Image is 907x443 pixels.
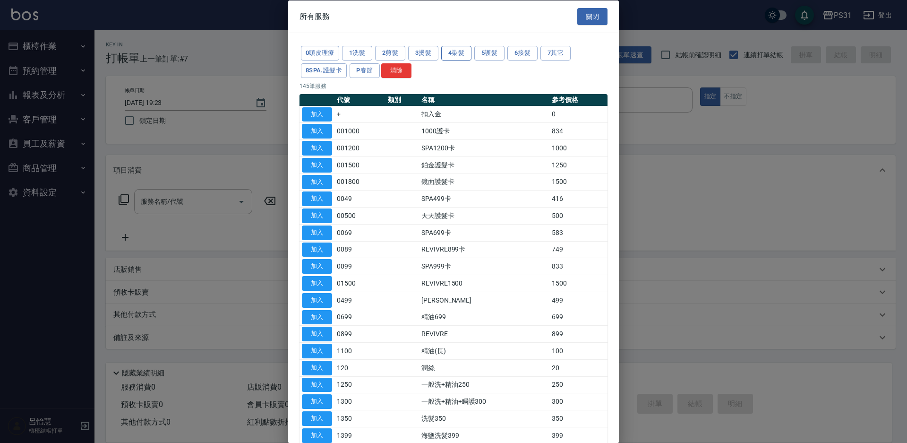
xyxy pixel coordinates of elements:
button: 加入 [302,124,332,139]
button: 加入 [302,191,332,206]
button: 加入 [302,293,332,307]
button: 加入 [302,157,332,172]
td: 20 [549,359,608,376]
button: 加入 [302,174,332,189]
td: REVIVRE [419,325,549,342]
td: 01500 [334,275,385,292]
td: 1250 [549,156,608,174]
td: 0899 [334,325,385,342]
td: REVIVRE899卡 [419,241,549,258]
td: 精油(長) [419,342,549,359]
td: 0699 [334,309,385,326]
td: 精油699 [419,309,549,326]
button: 1洗髮 [342,46,372,61]
td: 1000護卡 [419,122,549,139]
button: 加入 [302,208,332,223]
p: 145 筆服務 [299,81,608,90]
button: 6接髮 [507,46,538,61]
th: 類別 [385,94,419,106]
td: 1100 [334,342,385,359]
button: 清除 [381,63,411,78]
button: 加入 [302,107,332,122]
th: 名稱 [419,94,549,106]
td: SPA999卡 [419,258,549,275]
td: 833 [549,258,608,275]
button: 8SPA.護髮卡 [301,63,347,78]
td: 001800 [334,174,385,191]
td: 1500 [549,275,608,292]
td: 001200 [334,139,385,156]
td: REVIVRE1500 [419,275,549,292]
button: 加入 [302,242,332,257]
td: 1000 [549,139,608,156]
button: 2剪髮 [375,46,405,61]
td: 1350 [334,410,385,427]
td: 0 [549,106,608,123]
td: 0049 [334,190,385,207]
td: 鏡面護髮卡 [419,174,549,191]
td: [PERSON_NAME] [419,292,549,309]
button: 3燙髮 [408,46,438,61]
td: 899 [549,325,608,342]
th: 代號 [334,94,385,106]
td: 350 [549,410,608,427]
td: 1500 [549,174,608,191]
td: 0099 [334,258,385,275]
button: 4染髮 [441,46,471,61]
button: 加入 [302,141,332,156]
button: 加入 [302,377,332,392]
button: 加入 [302,394,332,409]
button: 5護髮 [474,46,505,61]
button: 關閉 [577,8,608,25]
td: 1250 [334,376,385,393]
td: 0089 [334,241,385,258]
button: 加入 [302,310,332,324]
td: 洗髮350 [419,410,549,427]
button: P春節 [350,63,380,78]
button: 加入 [302,411,332,426]
td: 鉑金護髮卡 [419,156,549,174]
td: 潤絲 [419,359,549,376]
td: 1300 [334,393,385,410]
td: 834 [549,122,608,139]
td: 一般洗+精油+瞬護300 [419,393,549,410]
td: 416 [549,190,608,207]
td: 一般洗+精油250 [419,376,549,393]
td: 749 [549,241,608,258]
td: SPA499卡 [419,190,549,207]
td: + [334,106,385,123]
button: 加入 [302,428,332,443]
td: 583 [549,224,608,241]
td: 250 [549,376,608,393]
td: 001500 [334,156,385,174]
button: 0頭皮理療 [301,46,339,61]
td: 500 [549,207,608,224]
button: 加入 [302,344,332,358]
td: 120 [334,359,385,376]
td: 100 [549,342,608,359]
td: 499 [549,292,608,309]
td: 300 [549,393,608,410]
td: SPA699卡 [419,224,549,241]
td: 0499 [334,292,385,309]
td: 0069 [334,224,385,241]
td: 天天護髮卡 [419,207,549,224]
button: 加入 [302,259,332,274]
button: 加入 [302,327,332,341]
button: 加入 [302,225,332,240]
td: 扣入金 [419,106,549,123]
button: 加入 [302,276,332,291]
td: 001000 [334,122,385,139]
td: 00500 [334,207,385,224]
span: 所有服務 [299,11,330,21]
td: 699 [549,309,608,326]
button: 7其它 [540,46,571,61]
td: SPA1200卡 [419,139,549,156]
th: 參考價格 [549,94,608,106]
button: 加入 [302,360,332,375]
